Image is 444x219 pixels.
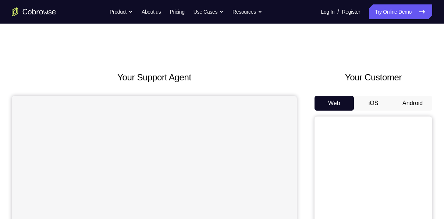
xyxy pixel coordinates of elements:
button: Resources [232,4,262,19]
a: Log In [321,4,334,19]
button: Web [315,96,354,111]
button: iOS [354,96,393,111]
a: Go to the home page [12,7,56,16]
a: About us [142,4,161,19]
span: / [337,7,339,16]
button: Android [393,96,432,111]
a: Pricing [170,4,184,19]
h2: Your Customer [315,71,432,84]
button: Use Cases [193,4,224,19]
h2: Your Support Agent [12,71,297,84]
a: Try Online Demo [369,4,432,19]
a: Register [342,4,360,19]
button: Product [110,4,133,19]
